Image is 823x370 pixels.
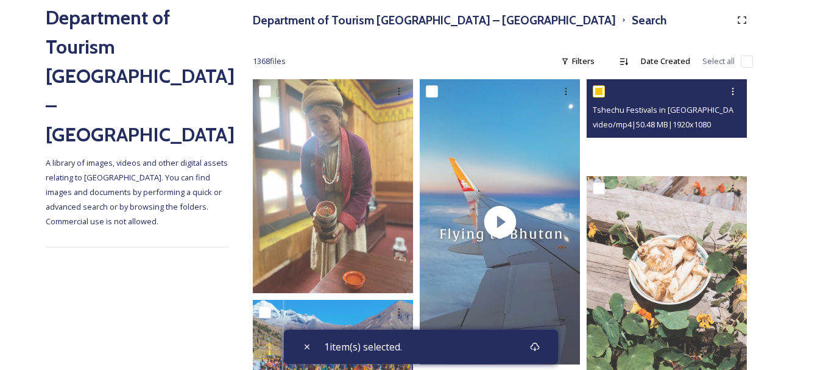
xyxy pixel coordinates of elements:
img: Pouring Ara.jpg [253,79,413,293]
span: 1368 file s [253,55,286,67]
span: Select all [702,55,735,67]
span: 1 item(s) selected. [324,340,402,354]
span: Tshechu Festivals in [GEOGRAPHIC_DATA]mp4 [593,104,761,115]
h3: Search [632,12,666,29]
div: Filters [555,49,601,73]
h2: Department of Tourism [GEOGRAPHIC_DATA] – [GEOGRAPHIC_DATA] [46,3,228,149]
span: video/mp4 | 50.48 MB | 1920 x 1080 [593,119,711,130]
span: A library of images, videos and other digital assets relating to [GEOGRAPHIC_DATA]. You can find ... [46,157,230,227]
h3: Department of Tourism [GEOGRAPHIC_DATA] – [GEOGRAPHIC_DATA] [253,12,616,29]
div: Date Created [635,49,696,73]
img: thumbnail [420,79,580,365]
